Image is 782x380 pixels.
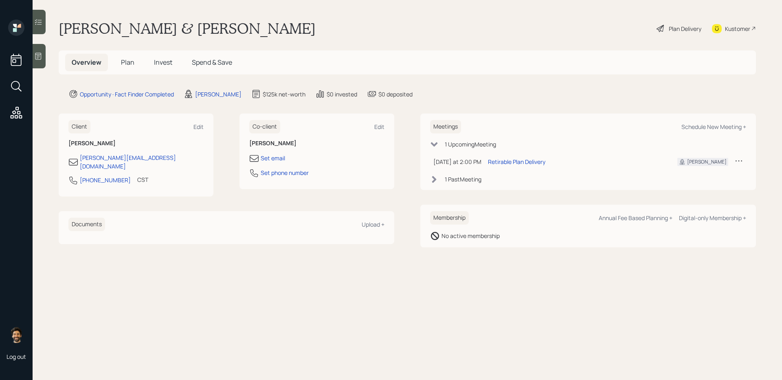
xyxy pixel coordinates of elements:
[154,58,172,67] span: Invest
[195,90,242,98] div: [PERSON_NAME]
[374,123,384,131] div: Edit
[68,218,105,231] h6: Documents
[59,20,316,37] h1: [PERSON_NAME] & [PERSON_NAME]
[80,153,204,170] div: [PERSON_NAME][EMAIL_ADDRESS][DOMAIN_NAME]
[249,140,384,147] h6: [PERSON_NAME]
[442,231,500,240] div: No active membership
[72,58,101,67] span: Overview
[192,58,232,67] span: Spend & Save
[669,24,701,33] div: Plan Delivery
[725,24,750,33] div: Kustomer
[679,214,746,222] div: Digital-only Membership +
[249,120,280,133] h6: Co-client
[599,214,672,222] div: Annual Fee Based Planning +
[430,211,469,225] h6: Membership
[445,140,496,149] div: 1 Upcoming Meeting
[327,90,357,98] div: $0 invested
[80,90,174,98] div: Opportunity · Fact Finder Completed
[263,90,305,98] div: $125k net-worth
[430,120,461,133] h6: Meetings
[68,120,90,133] h6: Client
[378,90,413,98] div: $0 deposited
[681,123,746,131] div: Schedule New Meeting +
[121,58,134,67] span: Plan
[137,175,148,184] div: CST
[433,157,481,166] div: [DATE] at 2:00 PM
[193,123,204,131] div: Edit
[80,176,131,184] div: [PHONE_NUMBER]
[362,221,384,228] div: Upload +
[8,327,24,343] img: eric-schwartz-headshot.png
[261,168,309,177] div: Set phone number
[68,140,204,147] h6: [PERSON_NAME]
[445,175,481,183] div: 1 Past Meeting
[7,353,26,360] div: Log out
[687,158,727,166] div: [PERSON_NAME]
[261,154,285,162] div: Set email
[488,157,545,166] div: Retirable Plan Delivery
